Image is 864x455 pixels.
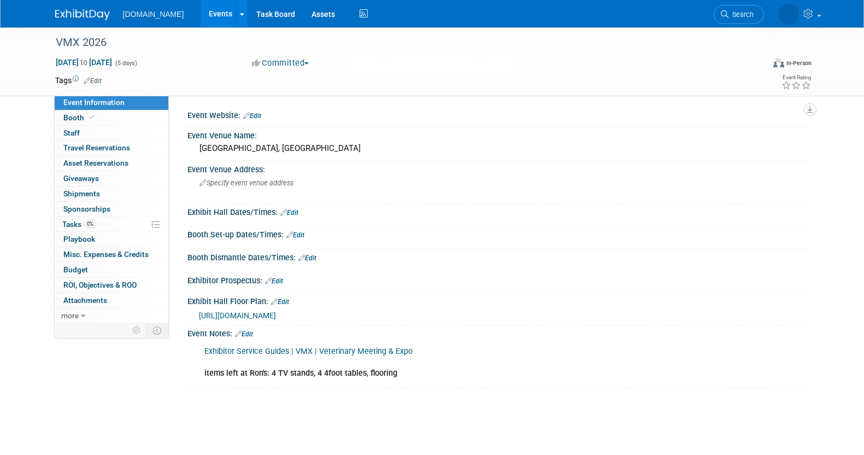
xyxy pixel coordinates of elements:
[63,235,95,243] span: Playbook
[61,311,79,320] span: more
[84,220,96,228] span: 0%
[63,189,100,198] span: Shipments
[63,113,97,122] span: Booth
[55,247,168,262] a: Misc. Expenses & Credits
[298,254,316,262] a: Edit
[55,278,168,293] a: ROI, Objectives & ROO
[63,174,99,183] span: Giveaways
[89,114,95,120] i: Booth reservation complete
[773,59,784,67] img: Format-Inperson.png
[55,126,168,141] a: Staff
[265,277,283,285] a: Edit
[63,281,137,289] span: ROI, Objectives & ROO
[63,205,110,213] span: Sponsorships
[235,330,253,338] a: Edit
[63,129,80,137] span: Staff
[786,59,812,67] div: In-Person
[84,77,102,85] a: Edit
[187,107,809,121] div: Event Website:
[55,95,168,110] a: Event Information
[55,156,168,171] a: Asset Reservations
[280,209,298,217] a: Edit
[204,347,413,356] a: Exhibitor Service Guides | VMX | Veterinary Meeting & Expo
[714,5,764,24] a: Search
[55,141,168,155] a: Travel Reservations
[778,4,799,25] img: Iuliia Bulow
[286,231,304,239] a: Edit
[63,159,128,167] span: Asset Reservations
[52,33,748,52] div: VMX 2026
[187,249,809,264] div: Booth Dismantle Dates/Times:
[187,161,809,175] div: Event Venue Address:
[55,9,110,20] img: ExhibitDay
[187,272,809,287] div: Exhibitor Prospectus:
[781,75,811,80] div: Event Rating
[187,127,809,141] div: Event Venue Name:
[199,179,293,187] span: Specify event venue address
[63,98,125,107] span: Event Information
[123,10,184,19] span: [DOMAIN_NAME]
[127,323,146,337] td: Personalize Event Tab Strip
[248,57,313,69] button: Committed
[728,10,754,19] span: Search
[55,57,113,67] span: [DATE] [DATE]
[55,308,168,323] a: more
[55,202,168,217] a: Sponsorships
[62,220,96,229] span: Tasks
[55,262,168,277] a: Budget
[79,58,89,67] span: to
[63,265,88,274] span: Budget
[271,298,289,306] a: Edit
[196,140,801,157] div: [GEOGRAPHIC_DATA], [GEOGRAPHIC_DATA]
[187,204,809,218] div: Exhibit Hall Dates/Times:
[204,369,397,378] b: items left at Ron's: 4 TV stands, 4 4foot tables, flooring
[55,217,168,232] a: Tasks0%
[700,57,812,73] div: Event Format
[146,323,168,337] td: Toggle Event Tabs
[63,250,149,259] span: Misc. Expenses & Credits
[55,171,168,186] a: Giveaways
[114,60,137,67] span: (5 days)
[63,296,107,305] span: Attachments
[55,293,168,308] a: Attachments
[55,186,168,201] a: Shipments
[199,311,276,320] a: [URL][DOMAIN_NAME]
[55,75,102,86] td: Tags
[243,112,261,120] a: Edit
[187,226,809,241] div: Booth Set-up Dates/Times:
[55,110,168,125] a: Booth
[63,143,130,152] span: Travel Reservations
[187,325,809,340] div: Event Notes:
[187,293,809,307] div: Exhibit Hall Floor Plan:
[55,232,168,247] a: Playbook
